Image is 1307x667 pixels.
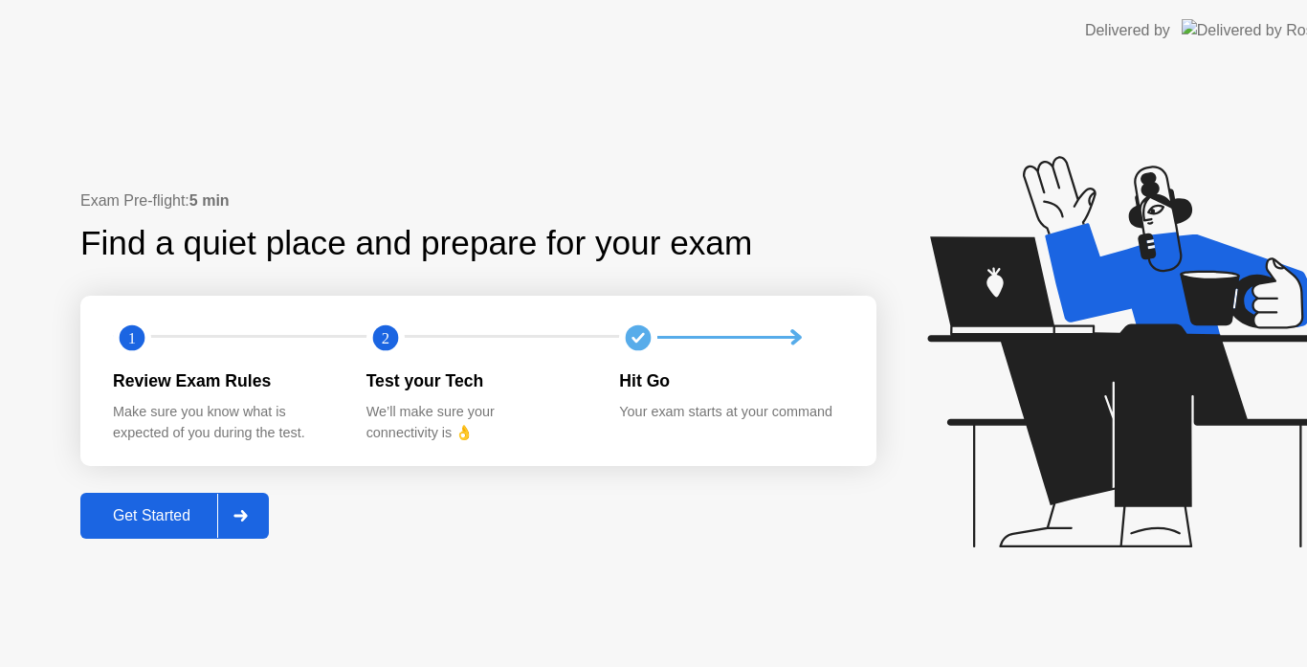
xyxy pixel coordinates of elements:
[80,218,755,269] div: Find a quiet place and prepare for your exam
[128,328,136,346] text: 1
[1085,19,1170,42] div: Delivered by
[113,402,336,443] div: Make sure you know what is expected of you during the test.
[382,328,389,346] text: 2
[189,192,230,209] b: 5 min
[619,402,842,423] div: Your exam starts at your command
[113,368,336,393] div: Review Exam Rules
[366,402,589,443] div: We’ll make sure your connectivity is 👌
[86,507,217,524] div: Get Started
[80,189,876,212] div: Exam Pre-flight:
[80,493,269,539] button: Get Started
[619,368,842,393] div: Hit Go
[366,368,589,393] div: Test your Tech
